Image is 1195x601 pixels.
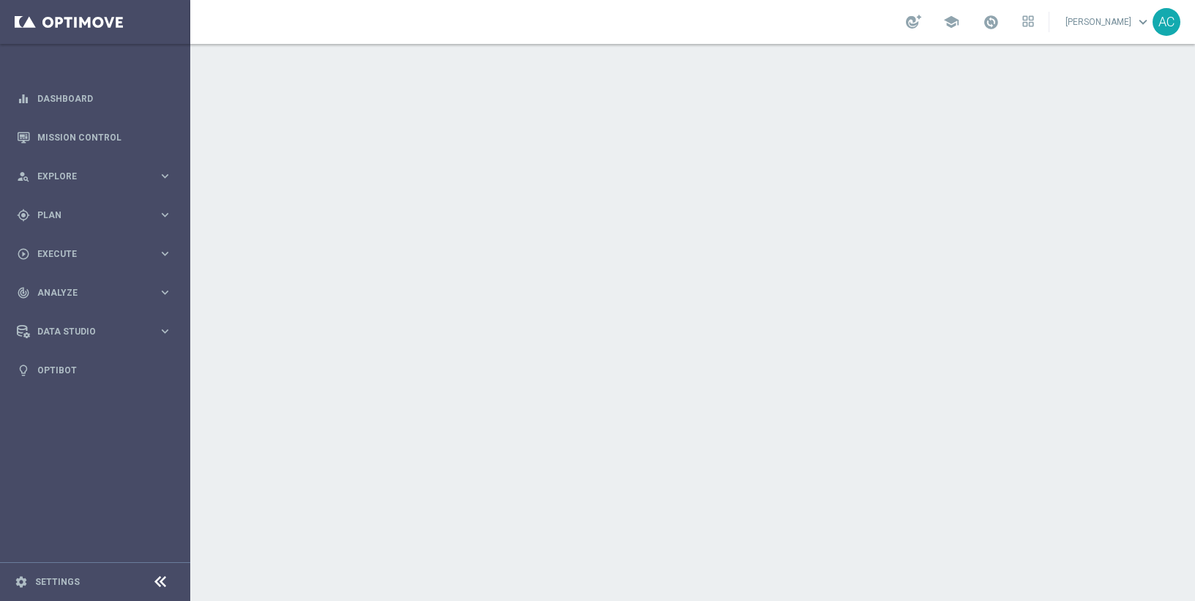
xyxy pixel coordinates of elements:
div: Explore [17,170,158,183]
button: track_changes Analyze keyboard_arrow_right [16,287,173,299]
span: Plan [37,211,158,220]
span: keyboard_arrow_down [1135,14,1151,30]
button: person_search Explore keyboard_arrow_right [16,171,173,182]
a: Mission Control [37,118,172,157]
i: play_circle_outline [17,247,30,261]
button: play_circle_outline Execute keyboard_arrow_right [16,248,173,260]
div: Execute [17,247,158,261]
span: Execute [37,250,158,258]
i: keyboard_arrow_right [158,285,172,299]
a: Dashboard [37,79,172,118]
div: AC [1153,8,1180,36]
i: keyboard_arrow_right [158,324,172,338]
span: school [943,14,959,30]
span: Analyze [37,288,158,297]
span: Explore [37,172,158,181]
span: Data Studio [37,327,158,336]
i: keyboard_arrow_right [158,208,172,222]
a: [PERSON_NAME]keyboard_arrow_down [1064,11,1153,33]
i: keyboard_arrow_right [158,247,172,261]
div: Mission Control [17,118,172,157]
i: settings [15,575,28,589]
div: Dashboard [17,79,172,118]
button: gps_fixed Plan keyboard_arrow_right [16,209,173,221]
a: Settings [35,578,80,586]
button: Data Studio keyboard_arrow_right [16,326,173,337]
button: equalizer Dashboard [16,93,173,105]
div: Data Studio [17,325,158,338]
div: Plan [17,209,158,222]
button: lightbulb Optibot [16,365,173,376]
a: Optibot [37,351,172,389]
i: gps_fixed [17,209,30,222]
div: Optibot [17,351,172,389]
i: lightbulb [17,364,30,377]
button: Mission Control [16,132,173,143]
i: person_search [17,170,30,183]
div: Analyze [17,286,158,299]
i: keyboard_arrow_right [158,169,172,183]
i: equalizer [17,92,30,105]
i: track_changes [17,286,30,299]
